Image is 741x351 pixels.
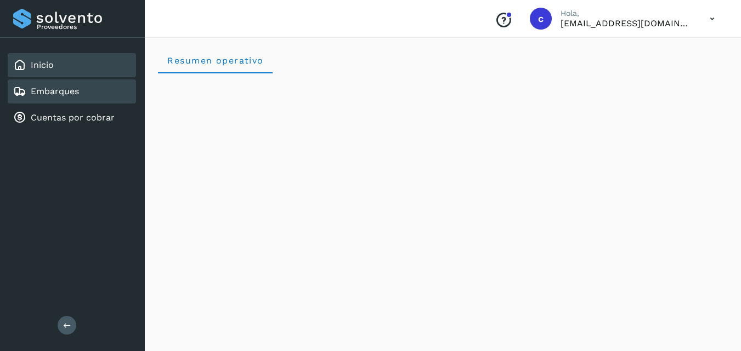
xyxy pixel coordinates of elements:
[8,53,136,77] div: Inicio
[31,60,54,70] a: Inicio
[31,112,115,123] a: Cuentas por cobrar
[8,106,136,130] div: Cuentas por cobrar
[561,18,692,28] p: cobranza1@tmartin.mx
[37,23,132,31] p: Proveedores
[167,55,264,66] span: Resumen operativo
[8,79,136,103] div: Embarques
[561,9,692,18] p: Hola,
[31,86,79,96] a: Embarques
